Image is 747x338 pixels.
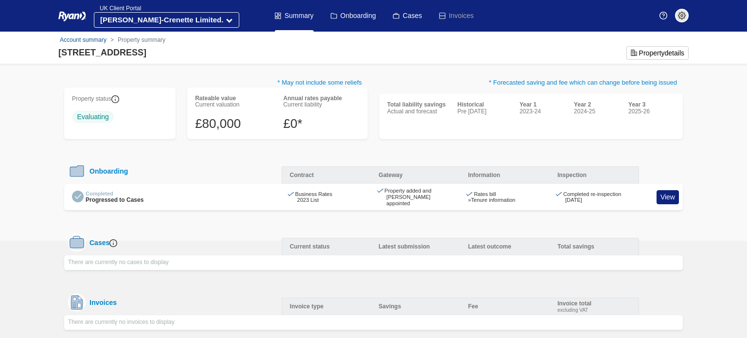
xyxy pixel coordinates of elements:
[468,197,542,203] div: » Tenure information
[58,46,146,59] div: [STREET_ADDRESS]
[72,95,168,103] div: Property status
[557,307,591,313] div: excluding VAT
[195,95,271,102] div: Rateable value
[284,95,360,102] div: Annual rates payable
[387,108,445,115] div: Actual and forecast
[628,108,675,115] div: 2025-26
[460,298,550,315] div: Fee
[86,191,143,197] div: Completed
[626,46,689,60] button: Propertydetails
[68,319,175,325] span: There are currently no invoices to display
[86,167,128,175] div: Onboarding
[371,166,461,184] div: Gateway
[64,78,368,88] p: * May not include some reliefs
[565,197,582,203] time: [DATE]
[68,259,169,266] span: There are currently no cases to display
[107,36,165,44] li: Property summary
[468,191,542,197] div: Rates bill
[371,238,461,255] div: Latest submission
[678,12,686,19] img: settings
[457,102,512,108] div: Historical
[195,116,271,131] div: £80,000
[284,102,360,108] div: Current liability
[557,301,591,307] div: Invoice total
[460,238,550,255] div: Latest outcome
[100,16,223,24] strong: [PERSON_NAME]-Crenette Limited.
[72,111,114,123] span: Evaluating
[379,78,683,94] p: * Forecasted saving and fee which can change before being issued
[519,108,566,115] div: 2023-24
[460,166,550,184] div: Information
[94,12,239,28] button: [PERSON_NAME]-Crenette Limited.
[387,102,445,108] div: Total liability savings
[86,239,117,247] div: Cases
[282,238,371,255] div: Current status
[657,190,679,204] a: View
[289,191,363,203] div: Business Rates 2023 List
[519,102,566,108] div: Year 1
[628,102,675,108] div: Year 3
[86,196,143,203] span: Progressed to Cases
[94,5,141,12] span: UK Client Portal
[379,188,453,206] div: Property added and [PERSON_NAME] appointed
[282,298,371,315] div: Invoice type
[639,49,665,57] span: Property
[457,108,512,115] div: Pre [DATE]
[550,238,639,255] div: Total savings
[557,191,631,203] div: Completed re-inspection
[574,102,621,108] div: Year 2
[550,166,639,184] div: Inspection
[371,298,461,315] div: Savings
[60,36,107,43] a: Account summary
[195,102,271,108] div: Current valuation
[574,108,621,115] div: 2024-25
[659,12,667,19] img: Help
[86,299,117,306] div: Invoices
[282,166,371,184] div: Contract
